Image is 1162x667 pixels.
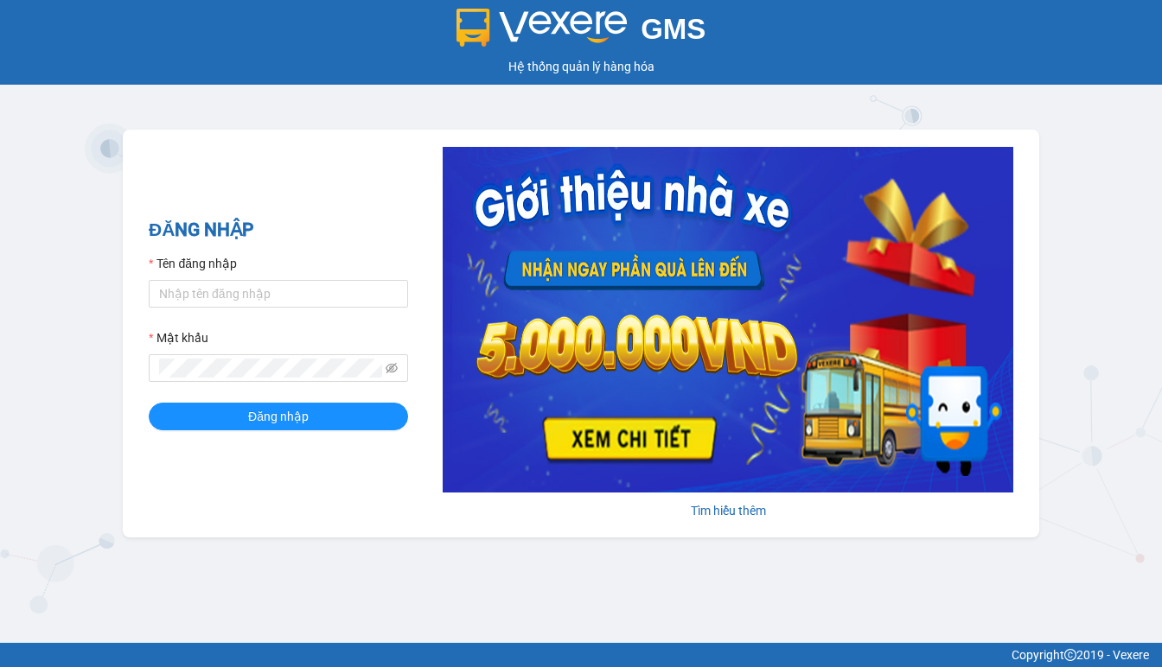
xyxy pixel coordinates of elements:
[456,26,706,40] a: GMS
[443,147,1013,492] img: banner-0
[248,407,309,426] span: Đăng nhập
[4,57,1158,76] div: Hệ thống quản lý hàng hóa
[386,362,398,374] span: eye-invisible
[456,9,628,47] img: logo 2
[149,328,208,347] label: Mật khẩu
[641,13,705,45] span: GMS
[443,501,1013,520] div: Tìm hiểu thêm
[149,403,408,430] button: Đăng nhập
[149,280,408,308] input: Tên đăng nhập
[149,254,237,273] label: Tên đăng nhập
[149,216,408,245] h2: ĐĂNG NHẬP
[13,645,1149,664] div: Copyright 2019 - Vexere
[1064,649,1076,661] span: copyright
[159,359,382,378] input: Mật khẩu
